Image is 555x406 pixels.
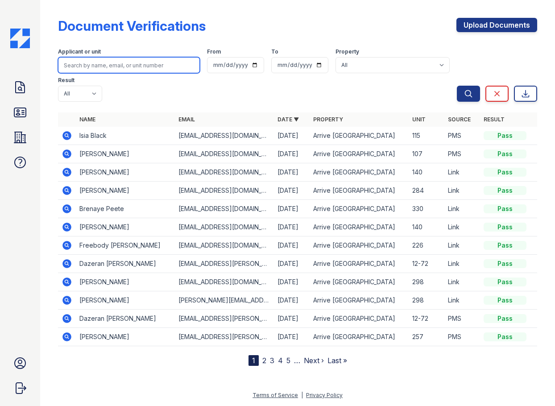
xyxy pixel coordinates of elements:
td: Dazeran [PERSON_NAME] [76,310,175,328]
td: Arrive [GEOGRAPHIC_DATA] [310,127,409,145]
td: Arrive [GEOGRAPHIC_DATA] [310,200,409,218]
div: Document Verifications [58,18,206,34]
td: 115 [409,127,444,145]
td: [DATE] [274,310,310,328]
td: Link [444,273,480,291]
label: From [207,48,221,55]
a: Property [313,116,343,123]
td: [PERSON_NAME] [76,145,175,163]
td: Link [444,182,480,200]
div: Pass [484,278,526,286]
td: 330 [409,200,444,218]
td: [EMAIL_ADDRESS][PERSON_NAME][DOMAIN_NAME] [175,328,274,346]
td: 298 [409,273,444,291]
td: Arrive [GEOGRAPHIC_DATA] [310,291,409,310]
td: [PERSON_NAME] [76,291,175,310]
div: Pass [484,241,526,250]
td: [EMAIL_ADDRESS][DOMAIN_NAME] [175,127,274,145]
td: Arrive [GEOGRAPHIC_DATA] [310,255,409,273]
td: [DATE] [274,273,310,291]
td: [PERSON_NAME][EMAIL_ADDRESS][PERSON_NAME][DOMAIN_NAME] [175,291,274,310]
td: [DATE] [274,127,310,145]
td: [EMAIL_ADDRESS][PERSON_NAME][DOMAIN_NAME] [175,255,274,273]
td: Brenaye Peete [76,200,175,218]
td: Isia Black [76,127,175,145]
span: … [294,355,300,366]
td: Freebody [PERSON_NAME] [76,236,175,255]
td: 12-72 [409,255,444,273]
td: [PERSON_NAME] [76,163,175,182]
td: Link [444,163,480,182]
td: Link [444,255,480,273]
td: PMS [444,328,480,346]
a: Source [448,116,471,123]
td: Arrive [GEOGRAPHIC_DATA] [310,218,409,236]
div: Pass [484,168,526,177]
td: Link [444,200,480,218]
td: PMS [444,145,480,163]
td: Arrive [GEOGRAPHIC_DATA] [310,273,409,291]
a: 3 [270,356,274,365]
a: Last » [327,356,347,365]
a: 5 [286,356,290,365]
a: Date ▼ [277,116,299,123]
td: 226 [409,236,444,255]
td: Arrive [GEOGRAPHIC_DATA] [310,236,409,255]
div: Pass [484,259,526,268]
td: [PERSON_NAME] [76,273,175,291]
td: [PERSON_NAME] [76,328,175,346]
div: | [301,392,303,398]
td: 12-72 [409,310,444,328]
td: Arrive [GEOGRAPHIC_DATA] [310,145,409,163]
td: Dazeran [PERSON_NAME] [76,255,175,273]
div: Pass [484,204,526,213]
a: Upload Documents [456,18,537,32]
td: PMS [444,127,480,145]
label: Property [335,48,359,55]
div: 1 [249,355,259,366]
div: Pass [484,149,526,158]
td: Link [444,291,480,310]
td: PMS [444,310,480,328]
td: [EMAIL_ADDRESS][DOMAIN_NAME] [175,273,274,291]
img: CE_Icon_Blue-c292c112584629df590d857e76928e9f676e5b41ef8f769ba2f05ee15b207248.png [10,29,30,48]
div: Pass [484,131,526,140]
input: Search by name, email, or unit number [58,57,200,73]
label: To [271,48,278,55]
td: [DATE] [274,255,310,273]
td: [DATE] [274,182,310,200]
a: 4 [278,356,283,365]
td: Link [444,236,480,255]
td: [EMAIL_ADDRESS][DOMAIN_NAME] [175,145,274,163]
a: 2 [262,356,266,365]
div: Pass [484,332,526,341]
td: [DATE] [274,328,310,346]
a: Unit [412,116,426,123]
td: 140 [409,218,444,236]
td: 284 [409,182,444,200]
a: Privacy Policy [306,392,343,398]
td: [EMAIL_ADDRESS][DOMAIN_NAME] [175,218,274,236]
td: 107 [409,145,444,163]
td: [EMAIL_ADDRESS][DOMAIN_NAME] [175,182,274,200]
a: Result [484,116,505,123]
a: Email [178,116,195,123]
a: Terms of Service [253,392,298,398]
td: [EMAIL_ADDRESS][DOMAIN_NAME] [175,163,274,182]
td: [PERSON_NAME] [76,218,175,236]
a: Next › [304,356,324,365]
td: 298 [409,291,444,310]
div: Pass [484,186,526,195]
td: Arrive [GEOGRAPHIC_DATA] [310,310,409,328]
td: Link [444,218,480,236]
div: Pass [484,296,526,305]
td: [EMAIL_ADDRESS][DOMAIN_NAME] [175,236,274,255]
td: [DATE] [274,200,310,218]
div: Pass [484,223,526,232]
td: [PERSON_NAME] [76,182,175,200]
td: [DATE] [274,145,310,163]
label: Applicant or unit [58,48,101,55]
td: [DATE] [274,218,310,236]
td: 140 [409,163,444,182]
td: [DATE] [274,236,310,255]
